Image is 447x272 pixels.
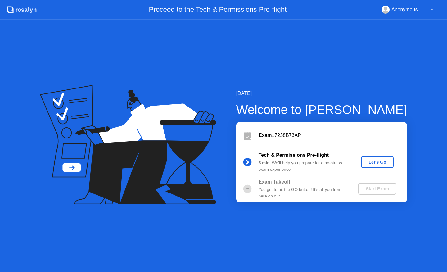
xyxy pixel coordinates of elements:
b: Exam [259,133,272,138]
div: ▼ [431,6,434,14]
div: Let's Go [363,160,391,165]
div: 17238B73AP [259,132,407,139]
div: You get to hit the GO button! It’s all you from here on out [259,187,348,199]
div: Welcome to [PERSON_NAME] [236,100,407,119]
div: Start Exam [361,186,394,191]
b: 5 min [259,161,270,165]
div: Anonymous [391,6,418,14]
div: [DATE] [236,90,407,97]
button: Let's Go [361,156,394,168]
b: Exam Takeoff [259,179,291,184]
div: : We’ll help you prepare for a no-stress exam experience [259,160,348,173]
button: Start Exam [358,183,396,195]
b: Tech & Permissions Pre-flight [259,152,329,158]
